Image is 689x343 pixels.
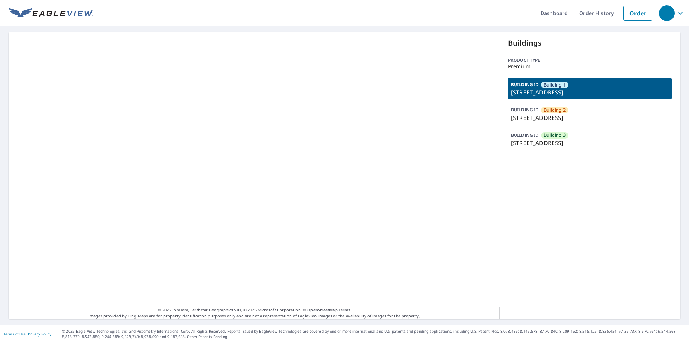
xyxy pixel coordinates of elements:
a: Privacy Policy [28,332,51,337]
p: Buildings [508,38,672,48]
p: [STREET_ADDRESS] [511,139,669,147]
a: Order [623,6,652,21]
span: © 2025 TomTom, Earthstar Geographics SIO, © 2025 Microsoft Corporation, © [158,307,351,313]
p: [STREET_ADDRESS] [511,113,669,122]
p: Images provided by Bing Maps are for property identification purposes only and are not a represen... [9,307,500,319]
span: Building 1 [544,82,566,88]
p: Product type [508,57,672,64]
span: Building 2 [544,107,566,113]
p: Premium [508,64,672,69]
a: OpenStreetMap [307,307,337,312]
p: [STREET_ADDRESS] [511,88,669,97]
p: BUILDING ID [511,107,539,113]
span: Building 3 [544,132,566,139]
a: Terms of Use [4,332,26,337]
p: BUILDING ID [511,132,539,138]
p: | [4,332,51,336]
p: BUILDING ID [511,82,539,88]
a: Terms [339,307,351,312]
p: © 2025 Eagle View Technologies, Inc. and Pictometry International Corp. All Rights Reserved. Repo... [62,329,685,339]
img: EV Logo [9,8,93,19]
